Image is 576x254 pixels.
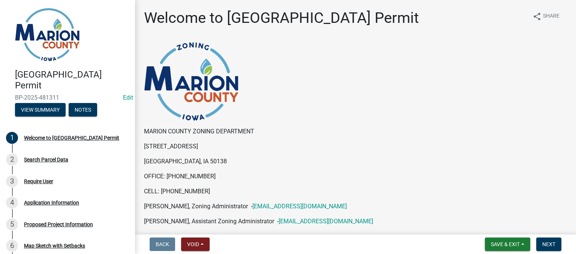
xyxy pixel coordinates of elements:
[150,238,175,251] button: Back
[24,179,53,184] div: Require User
[542,241,555,247] span: Next
[485,238,530,251] button: Save & Exit
[6,197,18,209] div: 4
[144,142,567,151] p: [STREET_ADDRESS]
[144,127,567,136] p: MARION COUNTY ZONING DEPARTMENT
[24,222,93,227] div: Proposed Project Information
[69,103,97,117] button: Notes
[123,94,133,101] wm-modal-confirm: Edit Application Number
[6,240,18,252] div: 6
[532,12,541,21] i: share
[6,154,18,166] div: 2
[491,241,520,247] span: Save & Exit
[24,135,119,140] div: Welcome to [GEOGRAPHIC_DATA] Permit
[144,172,567,181] p: OFFICE: [PHONE_NUMBER]
[15,69,129,91] h4: [GEOGRAPHIC_DATA] Permit
[144,202,567,211] p: [PERSON_NAME], Zoning Administrator -
[156,241,169,247] span: Back
[6,175,18,187] div: 3
[187,241,199,247] span: Void
[24,200,79,205] div: Application Information
[15,103,66,117] button: View Summary
[543,12,559,21] span: Share
[144,157,567,166] p: [GEOGRAPHIC_DATA], IA 50138
[144,217,567,226] p: [PERSON_NAME], Assistant Zoning Administrator -
[144,42,239,121] img: image_be028ab4-a45e-4790-9d45-118dc00cb89f.png
[24,243,85,248] div: Map Sketch with Setbacks
[252,203,347,210] a: [EMAIL_ADDRESS][DOMAIN_NAME]
[69,107,97,113] wm-modal-confirm: Notes
[279,218,373,225] a: [EMAIL_ADDRESS][DOMAIN_NAME]
[24,157,68,162] div: Search Parcel Data
[15,8,80,61] img: Marion County, Iowa
[526,9,565,24] button: shareShare
[144,187,567,196] p: CELL: [PHONE_NUMBER]
[536,238,561,251] button: Next
[123,94,133,101] a: Edit
[15,94,120,101] span: BP-2025-481311
[144,9,419,27] h1: Welcome to [GEOGRAPHIC_DATA] Permit
[15,107,66,113] wm-modal-confirm: Summary
[181,238,210,251] button: Void
[6,132,18,144] div: 1
[6,218,18,230] div: 5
